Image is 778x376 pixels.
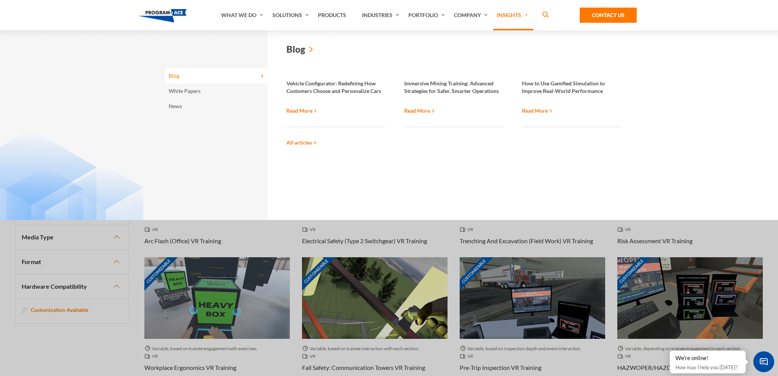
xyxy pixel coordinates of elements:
strong: How to Use Gamified Simulation to Improve Real-World Performance [522,68,621,95]
strong: Immersive Mining Training: Advanced Strategies for Safer, Smarter Operations [404,68,503,95]
div: We're online! [675,354,740,362]
a: Read More [404,107,435,115]
a: Blog [286,30,621,68]
a: All articles [286,138,316,146]
img: Program-Ace [138,9,187,22]
a: White Papers [165,83,267,99]
p: How may I help you [DATE]? [675,363,740,372]
a: Blog [165,68,267,83]
a: Read More [522,107,552,115]
a: Read More [286,107,317,115]
a: News [165,99,267,114]
span: Chat Widget [753,351,774,372]
a: Contact Us [580,8,637,23]
strong: Vehicle Configurator: Redefining How Customers Choose and Personalize Cars [286,68,385,95]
